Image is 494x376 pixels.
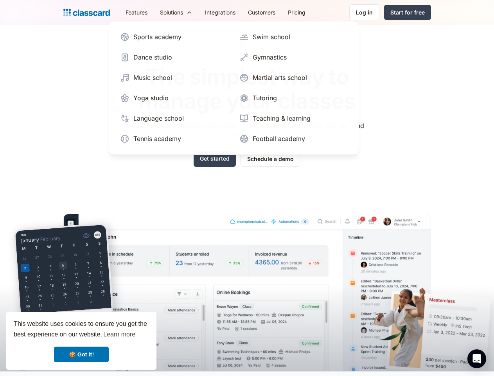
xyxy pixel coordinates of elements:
[133,134,181,143] div: Tennis academy
[133,114,184,123] div: Language school
[467,349,486,368] div: Open Intercom Messenger
[384,5,431,20] a: Start for free
[236,131,351,146] a: Football academy
[160,8,183,16] div: Solutions
[236,110,351,126] a: Teaching & learning
[253,134,305,143] div: Football academy
[14,319,149,340] span: This website uses cookies to ensure you get the best experience on our website.
[253,32,290,42] div: Swim school
[117,131,232,146] a: Tennis academy
[241,151,300,167] a: Schedule a demo
[282,4,312,21] a: Pricing
[117,49,232,65] a: Dance studio
[242,4,282,21] a: Customers
[63,7,110,18] a: home
[253,114,311,123] div: Teaching & learning
[117,110,232,126] a: Language school
[236,70,351,85] a: Martial arts school
[117,90,232,106] a: Yoga studio
[102,329,137,340] a: learn more about cookies
[117,70,232,85] a: Music school
[154,4,199,21] div: Solutions
[133,32,181,42] div: Sports academy
[236,49,351,65] a: Gymnastics
[119,4,154,21] a: Features
[390,8,425,16] div: Start for free
[199,4,242,21] a: Integrations
[133,52,172,62] div: Dance studio
[236,90,351,106] a: Tutoring
[6,312,156,370] div: cookieconsent
[54,347,109,362] a: dismiss cookie message
[194,151,236,167] a: Get started
[356,8,373,16] div: Log in
[253,73,307,82] div: Martial arts school
[236,29,351,45] a: Swim school
[133,93,169,103] div: Yoga studio
[349,4,379,20] a: Log in
[117,29,232,45] a: Sports academy
[253,52,287,62] div: Gymnastics
[133,73,172,82] div: Music school
[253,93,277,103] div: Tutoring
[109,21,359,155] nav: Solutions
